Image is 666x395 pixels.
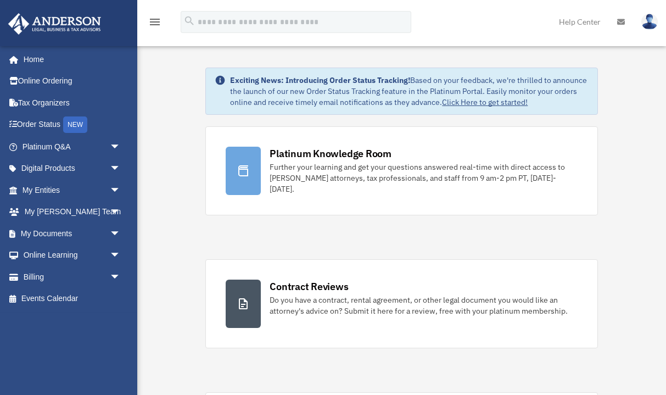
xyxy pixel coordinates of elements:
[183,15,195,27] i: search
[110,201,132,224] span: arrow_drop_down
[110,222,132,245] span: arrow_drop_down
[230,75,588,108] div: Based on your feedback, we're thrilled to announce the launch of our new Order Status Tracking fe...
[8,70,137,92] a: Online Ordering
[8,201,137,223] a: My [PERSON_NAME] Teamarrow_drop_down
[5,13,104,35] img: Anderson Advisors Platinum Portal
[8,48,132,70] a: Home
[270,147,391,160] div: Platinum Knowledge Room
[270,162,577,194] div: Further your learning and get your questions answered real-time with direct access to [PERSON_NAM...
[205,126,597,215] a: Platinum Knowledge Room Further your learning and get your questions answered real-time with dire...
[63,116,87,133] div: NEW
[110,136,132,158] span: arrow_drop_down
[8,92,137,114] a: Tax Organizers
[8,244,137,266] a: Online Learningarrow_drop_down
[8,266,137,288] a: Billingarrow_drop_down
[110,179,132,202] span: arrow_drop_down
[8,136,137,158] a: Platinum Q&Aarrow_drop_down
[110,244,132,267] span: arrow_drop_down
[442,97,528,107] a: Click Here to get started!
[110,266,132,288] span: arrow_drop_down
[230,75,410,85] strong: Exciting News: Introducing Order Status Tracking!
[270,294,577,316] div: Do you have a contract, rental agreement, or other legal document you would like an attorney's ad...
[205,259,597,348] a: Contract Reviews Do you have a contract, rental agreement, or other legal document you would like...
[8,114,137,136] a: Order StatusNEW
[8,179,137,201] a: My Entitiesarrow_drop_down
[641,14,658,30] img: User Pic
[148,15,161,29] i: menu
[8,158,137,180] a: Digital Productsarrow_drop_down
[148,19,161,29] a: menu
[8,288,137,310] a: Events Calendar
[270,280,348,293] div: Contract Reviews
[110,158,132,180] span: arrow_drop_down
[8,222,137,244] a: My Documentsarrow_drop_down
